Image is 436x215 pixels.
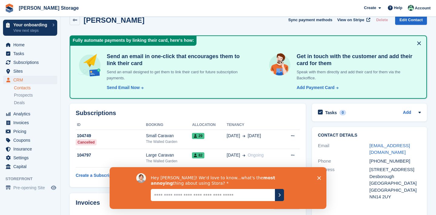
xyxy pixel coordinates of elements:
[369,166,421,173] div: [STREET_ADDRESS]
[3,58,57,67] a: menu
[76,139,97,145] div: Cancelled
[318,133,421,138] h2: Contact Details
[76,110,300,117] h2: Subscriptions
[107,84,140,91] div: Send Email Now
[13,49,50,58] span: Tasks
[294,84,339,91] a: Add Payment Card
[13,145,50,153] span: Insurance
[3,162,57,171] a: menu
[318,142,369,156] div: Email
[325,110,337,115] h2: Tasks
[374,15,390,25] button: Delete
[13,118,50,127] span: Invoices
[5,4,14,13] img: stora-icon-8386f47178a22dfd0bd8f6a31ec36ba5ce8667c1dd55bd0f319d3a0aa187defe.svg
[297,84,335,91] div: Add Payment Card
[16,3,81,13] a: [PERSON_NAME] Storage
[3,118,57,127] a: menu
[369,187,421,194] div: [GEOGRAPHIC_DATA]
[3,67,57,75] a: menu
[13,127,50,136] span: Pricing
[13,28,49,33] p: View next steps
[403,109,411,116] a: Add
[415,5,431,11] span: Account
[5,176,60,182] span: Storefront
[13,184,50,192] span: Pre-opening Site
[76,199,100,209] h2: Invoices
[14,100,25,106] span: Deals
[76,133,146,139] div: 104749
[14,92,57,98] a: Prospects
[369,143,410,155] a: [EMAIL_ADDRESS][DOMAIN_NAME]
[3,136,57,144] a: menu
[13,154,50,162] span: Settings
[268,53,292,77] img: get-in-touch-e3e95b6451f4e49772a6039d3abdde126589d6f45a760754adfa51be33bf0f70.svg
[78,53,102,78] img: send-email-b5881ef4c8f827a638e46e229e590028c7e36e3a6c99d2365469aff88783de13.svg
[248,153,264,157] span: Ongoing
[318,158,369,165] div: Phone
[335,15,372,25] a: View on Stripe
[104,69,244,81] p: Send an email designed to get them to link their card for future subscription payments.
[364,5,376,11] span: Create
[84,16,144,24] h2: [PERSON_NAME]
[3,20,57,36] a: Your onboarding View next steps
[227,133,240,139] span: [DATE]
[3,127,57,136] a: menu
[70,36,197,46] div: Fully automate payments by linking their card, here's how:
[3,110,57,118] a: menu
[76,170,124,181] a: Create a Subscription
[294,53,419,67] h4: Get in touch with the customer and add their card for them
[146,152,192,158] div: Large Caravan
[369,158,421,165] div: [PHONE_NUMBER]
[76,120,146,130] th: ID
[395,15,427,25] a: Edit Contact
[227,120,281,130] th: Tenancy
[192,120,226,130] th: Allocation
[13,162,50,171] span: Capital
[192,152,204,158] span: 82
[3,76,57,84] a: menu
[146,158,192,164] div: The Walled Garden
[50,184,57,191] a: Preview store
[288,15,332,25] button: Sync payment methods
[13,110,50,118] span: Analytics
[14,85,57,91] a: Contacts
[110,167,326,209] iframe: Survey by David from Stora
[3,145,57,153] a: menu
[146,120,192,130] th: Booking
[192,133,204,139] span: 29
[294,69,419,81] p: Speak with them directly and add their card for them via the Backoffice.
[3,49,57,58] a: menu
[13,23,49,27] p: Your onboarding
[369,173,421,180] div: Desborough
[14,100,57,106] a: Deals
[227,152,240,158] span: [DATE]
[337,17,364,23] span: View on Stripe
[13,67,50,75] span: Sites
[394,5,402,11] span: Help
[3,184,57,192] a: menu
[408,5,414,11] img: Nicholas Pain
[248,133,261,139] span: [DATE]
[76,152,146,158] div: 104797
[13,76,50,84] span: CRM
[13,41,50,49] span: Home
[146,133,192,139] div: Small Caravan
[13,58,50,67] span: Subscriptions
[3,154,57,162] a: menu
[369,193,421,200] div: NN14 2UY
[339,110,346,115] div: 0
[146,139,192,144] div: The Walled Garden
[3,41,57,49] a: menu
[318,166,369,200] div: Address
[13,136,50,144] span: Coupons
[76,172,120,179] div: Create a Subscription
[14,92,33,98] span: Prospects
[369,180,421,187] div: [GEOGRAPHIC_DATA]
[104,53,244,67] h4: Send an email in one-click that encourages them to link their card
